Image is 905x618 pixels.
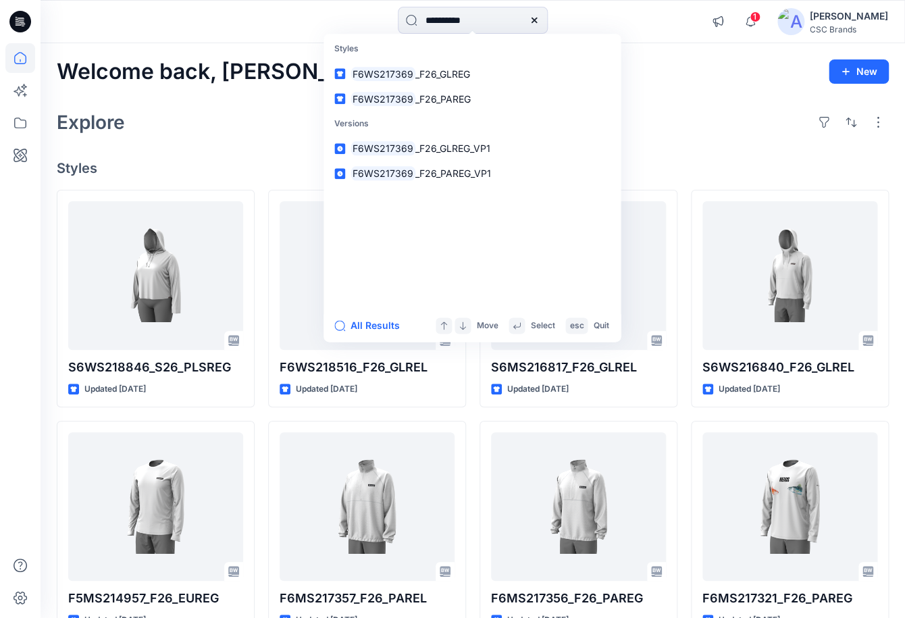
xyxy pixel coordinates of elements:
p: Styles [326,36,618,61]
span: 1 [750,11,760,22]
a: F6WS217369_F26_PAREG [326,86,618,111]
p: Updated [DATE] [507,382,569,396]
a: F6WS217369_F26_GLREG [326,61,618,86]
mark: F6WS217369 [351,66,415,82]
span: _F26_GLREG_VP1 [415,143,490,154]
p: Select [530,319,554,333]
p: Versions [326,111,618,136]
span: _F26_PAREG [415,93,471,105]
p: Updated [DATE] [296,382,357,396]
p: S6WS218846_S26_PLSREG [68,358,243,377]
mark: F6WS217369 [351,166,415,182]
p: S6WS216840_F26_GLREL [702,358,877,377]
mark: F6WS217369 [351,91,415,107]
a: S6WS218846_S26_PLSREG [68,201,243,350]
h2: Explore [57,111,125,133]
a: S6WS216840_F26_GLREL [702,201,877,350]
a: F6MS217356_F26_PAREG [491,432,666,581]
p: F5MS214957_F26_EUREG [68,589,243,608]
p: S6MS216817_F26_GLREL [491,358,666,377]
div: [PERSON_NAME] [810,8,888,24]
p: Move [476,319,498,333]
p: F6MS217356_F26_PAREG [491,589,666,608]
p: Quit [593,319,609,333]
span: _F26_GLREG [415,68,470,80]
img: avatar [777,8,804,35]
p: esc [569,319,584,333]
a: F6WS217369_F26_PAREG_VP1 [326,161,618,186]
a: F6WS218516_F26_GLREL [280,201,455,350]
a: F6MS217321_F26_PAREG [702,432,877,581]
a: F5MS214957_F26_EUREG [68,432,243,581]
p: F6MS217357_F26_PAREL [280,589,455,608]
h2: Welcome back, [PERSON_NAME] [57,59,402,84]
p: F6MS217321_F26_PAREG [702,589,877,608]
p: Updated [DATE] [84,382,146,396]
button: New [829,59,889,84]
a: F6MS217357_F26_PAREL [280,432,455,581]
button: All Results [334,317,409,334]
p: Updated [DATE] [719,382,780,396]
a: F6WS217369_F26_GLREG_VP1 [326,136,618,161]
div: CSC Brands [810,24,888,34]
p: F6WS218516_F26_GLREL [280,358,455,377]
mark: F6WS217369 [351,141,415,157]
span: _F26_PAREG_VP1 [415,168,491,179]
h4: Styles [57,160,889,176]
